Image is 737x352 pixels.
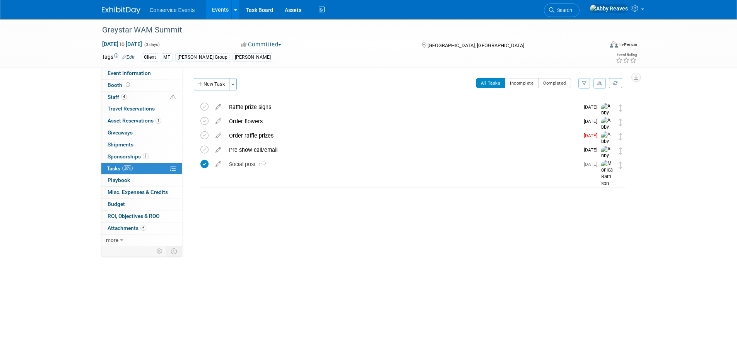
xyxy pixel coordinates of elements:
a: Giveaways [101,127,182,139]
i: Move task [619,162,622,169]
button: Completed [538,78,571,88]
a: Refresh [609,78,622,88]
span: 4 [121,94,127,100]
div: [PERSON_NAME] [233,53,273,61]
img: Abby Reaves [590,4,628,13]
a: Booth [101,80,182,91]
a: edit [212,146,225,153]
span: [DATE] [584,133,601,138]
span: Playbook [108,177,130,183]
a: Asset Reservations1 [101,115,182,127]
img: Abby Reaves [601,103,613,130]
span: [DATE] [DATE] [102,41,142,48]
div: Order flowers [225,115,579,128]
a: edit [212,104,225,111]
span: Conservice Events [150,7,195,13]
a: more [101,235,182,246]
span: Attachments [108,225,146,231]
span: [DATE] [584,119,601,124]
a: Search [544,3,580,17]
i: Move task [619,119,622,126]
div: Order raffle prizes [225,129,579,142]
a: Attachments6 [101,223,182,234]
span: Shipments [108,141,133,148]
span: ROI, Objectives & ROO [108,213,159,219]
span: more [106,237,118,243]
span: Search [554,7,572,13]
span: to [118,41,126,47]
img: Format-Inperson.png [610,41,618,48]
a: ROI, Objectives & ROO [101,211,182,222]
a: Staff4 [101,92,182,103]
span: Sponsorships [108,153,149,160]
a: Shipments [101,139,182,151]
button: New Task [194,78,229,90]
i: Move task [619,133,622,140]
button: Committed [238,41,284,49]
a: edit [212,161,225,168]
td: Toggle Event Tabs [166,246,182,256]
span: Tasks [107,165,133,172]
span: Event Information [108,70,151,76]
a: Edit [122,54,135,60]
span: [DATE] [584,104,601,110]
a: edit [212,132,225,139]
div: Social post [225,158,579,171]
div: In-Person [619,42,637,48]
i: Move task [619,147,622,155]
span: 1 [256,162,266,167]
a: Event Information [101,68,182,79]
div: MF [161,53,173,61]
a: Misc. Expenses & Credits [101,187,182,198]
div: Event Format [558,40,638,52]
a: Travel Reservations [101,103,182,115]
div: Greystar WAM Summit [99,23,592,37]
div: Event Rating [616,53,637,57]
a: edit [212,118,225,125]
span: Budget [108,201,125,207]
td: Personalize Event Tab Strip [153,246,166,256]
span: [GEOGRAPHIC_DATA], [GEOGRAPHIC_DATA] [427,43,524,48]
span: Booth not reserved yet [124,82,132,88]
img: ExhibitDay [102,7,140,14]
a: Budget [101,199,182,210]
img: Abby Reaves [601,117,613,145]
span: Booth [108,82,132,88]
div: Raffle prize signs [225,100,579,114]
div: [PERSON_NAME] Group [175,53,230,61]
img: Abby Reaves [601,146,613,173]
td: Tags [102,53,135,62]
span: Travel Reservations [108,105,155,112]
span: Staff [108,94,127,100]
span: 1 [156,118,161,124]
div: Pre show call/email [225,143,579,156]
span: Asset Reservations [108,117,161,124]
img: Monica Barnson [601,160,613,187]
a: Tasks20% [101,163,182,175]
span: 20% [122,165,133,171]
a: Sponsorships1 [101,151,182,163]
button: Incomplete [505,78,539,88]
img: Abby Reaves [601,131,613,159]
span: Misc. Expenses & Credits [108,189,168,195]
span: Giveaways [108,129,133,136]
div: Client [142,53,158,61]
span: Potential Scheduling Conflict -- at least one attendee is tagged in another overlapping event. [170,94,176,101]
span: [DATE] [584,162,601,167]
span: 6 [140,225,146,231]
span: 1 [143,153,149,159]
a: Playbook [101,175,182,186]
span: (3 days) [144,42,160,47]
i: Move task [619,104,622,112]
button: All Tasks [476,78,506,88]
span: [DATE] [584,147,601,153]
